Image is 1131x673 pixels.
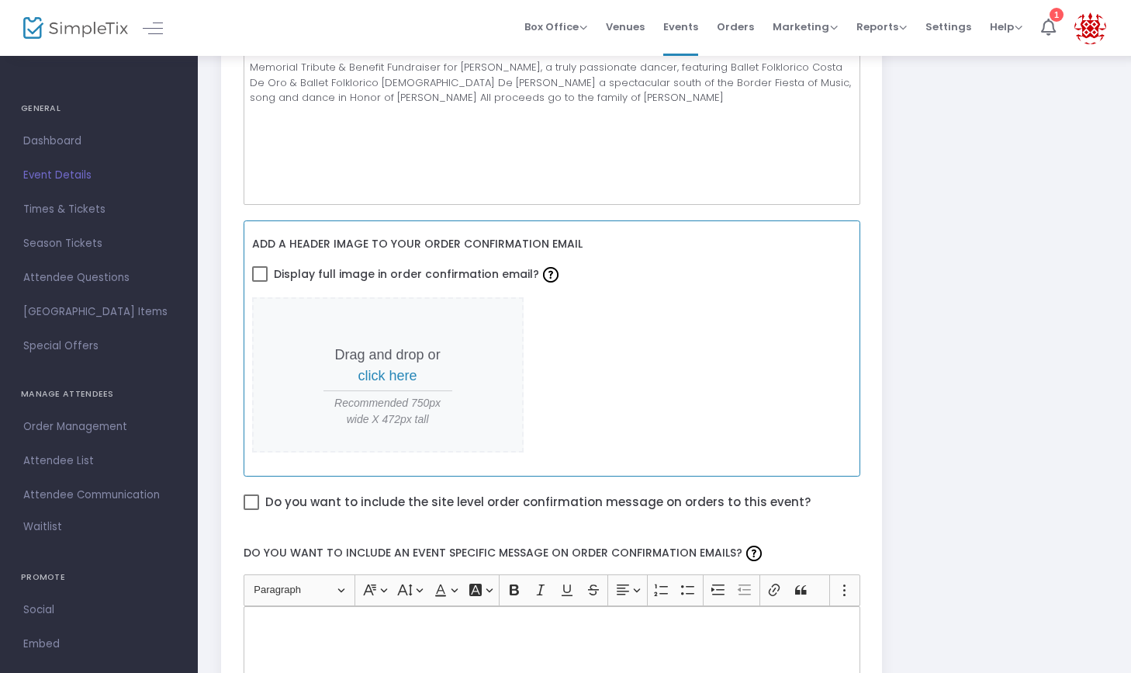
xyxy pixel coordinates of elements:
span: Attendee List [23,451,175,471]
span: Do you want to include the site level order confirmation message on orders to this event? [265,492,811,512]
span: Order Management [23,417,175,437]
span: [GEOGRAPHIC_DATA] Items [23,302,175,322]
p: Drag and drop or [323,345,452,387]
span: Paragraph [254,581,334,599]
span: Recommended 750px wide X 472px tall [323,395,452,428]
h4: PROMOTE [21,562,177,593]
span: Special Offers [23,336,175,356]
span: Season Tickets [23,234,175,254]
span: Attendee Communication [23,485,175,505]
span: Embed [23,634,175,654]
h4: GENERAL [21,93,177,124]
div: 1 [1050,8,1064,22]
span: Dashboard [23,131,175,151]
span: Box Office [524,19,587,34]
span: Times & Tickets [23,199,175,220]
span: Help [990,19,1022,34]
p: Memorial Tribute & Benefit Fundraiser for [PERSON_NAME], a truly passionate dancer, featuring Bal... [250,60,853,106]
label: Do you want to include an event specific message on order confirmation emails? [236,533,868,574]
button: Paragraph [247,578,351,602]
span: Reports [856,19,907,34]
span: Events [663,7,698,47]
div: Editor toolbar [244,574,860,605]
div: Rich Text Editor, main [244,50,860,205]
h4: MANAGE ATTENDEES [21,379,177,410]
span: Marketing [773,19,838,34]
img: question-mark [746,546,762,561]
span: Venues [606,7,645,47]
span: Settings [925,7,971,47]
span: Attendee Questions [23,268,175,288]
span: Event Details [23,165,175,186]
label: Add a header image to your order confirmation email [252,229,583,261]
span: Waitlist [23,519,62,535]
span: click here [358,368,417,383]
span: Display full image in order confirmation email? [274,261,562,287]
span: Social [23,600,175,620]
img: question-mark [543,267,559,283]
span: Orders [717,7,754,47]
